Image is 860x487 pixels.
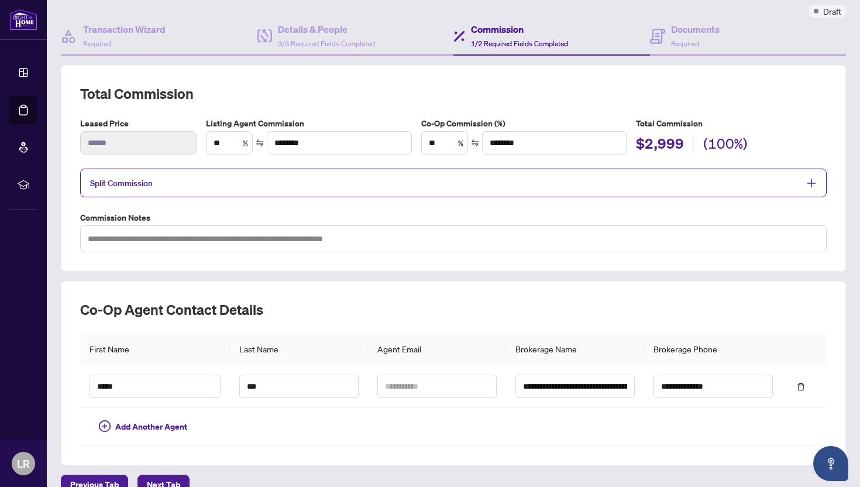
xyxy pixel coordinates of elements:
[9,9,37,30] img: logo
[80,211,827,224] label: Commission Notes
[230,333,368,365] th: Last Name
[506,333,644,365] th: Brokerage Name
[471,39,568,48] span: 1/2 Required Fields Completed
[278,39,375,48] span: 3/3 Required Fields Completed
[278,22,375,36] h4: Details & People
[806,178,817,188] span: plus
[823,5,841,18] span: Draft
[797,383,805,391] span: delete
[80,84,827,103] h2: Total Commission
[256,139,264,147] span: swap
[206,117,412,130] label: Listing Agent Commission
[671,39,699,48] span: Required
[636,117,827,130] h5: Total Commission
[80,117,197,130] label: Leased Price
[90,417,197,436] button: Add Another Agent
[80,169,827,197] div: Split Commission
[83,39,111,48] span: Required
[80,300,827,319] h2: Co-op Agent Contact Details
[368,333,506,365] th: Agent Email
[471,22,568,36] h4: Commission
[99,420,111,432] span: plus-circle
[80,333,230,365] th: First Name
[471,139,479,147] span: swap
[644,333,782,365] th: Brokerage Phone
[671,22,720,36] h4: Documents
[813,446,848,481] button: Open asap
[703,134,748,156] h2: (100%)
[636,134,684,156] h2: $2,999
[115,420,187,433] span: Add Another Agent
[83,22,166,36] h4: Transaction Wizard
[90,178,153,188] span: Split Commission
[421,117,627,130] label: Co-Op Commission (%)
[17,455,30,472] span: LR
